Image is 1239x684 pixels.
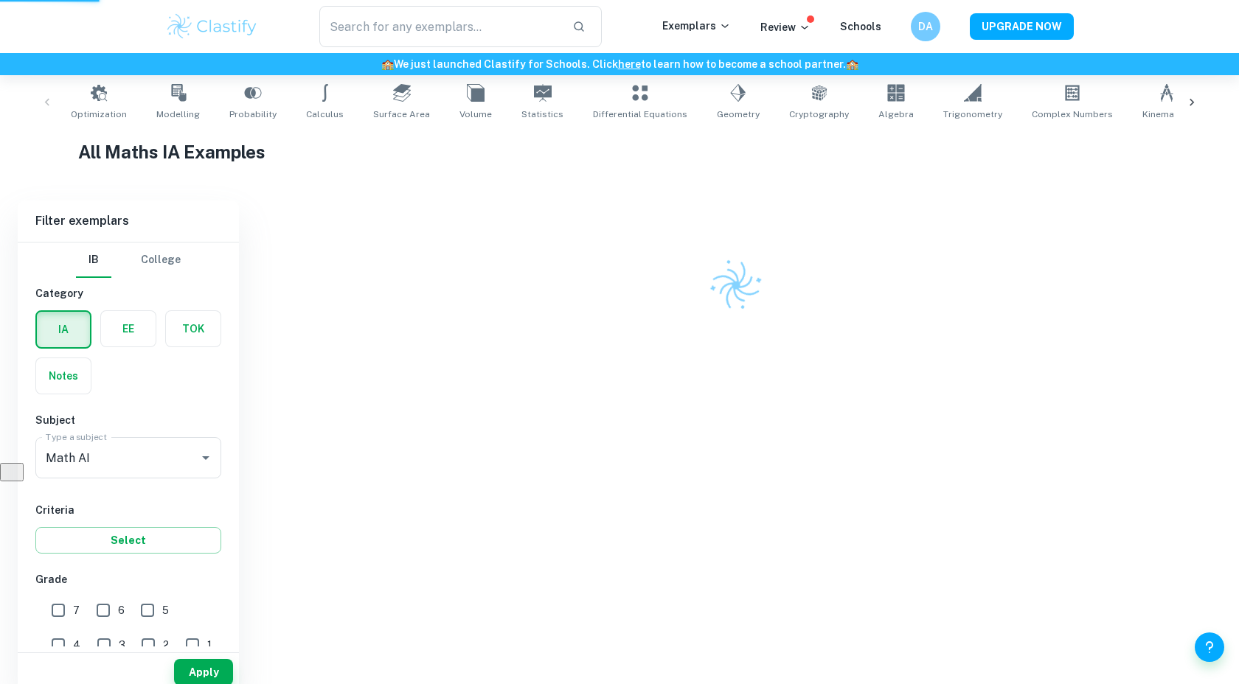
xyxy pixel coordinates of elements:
[118,602,125,618] span: 6
[73,602,80,618] span: 7
[35,502,221,518] h6: Criteria
[163,637,169,653] span: 2
[618,58,641,70] a: here
[319,6,560,47] input: Search for any exemplars...
[3,56,1236,72] h6: We just launched Clastify for Schools. Click to learn how to become a school partner.
[846,58,858,70] span: 🏫
[1195,632,1224,662] button: Help and Feedback
[207,637,212,653] span: 1
[760,19,811,35] p: Review
[162,602,169,618] span: 5
[35,527,221,554] button: Select
[970,13,1074,40] button: UPGRADE NOW
[917,18,934,35] h6: DA
[840,21,881,32] a: Schools
[662,18,731,34] p: Exemplars
[165,12,259,41] img: Clastify logo
[911,12,940,41] button: DA
[35,571,221,587] h6: Grade
[195,447,216,468] button: Open
[46,430,107,443] label: Type a subject
[381,58,394,70] span: 🏫
[73,637,80,653] span: 4
[35,412,221,428] h6: Subject
[119,637,125,653] span: 3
